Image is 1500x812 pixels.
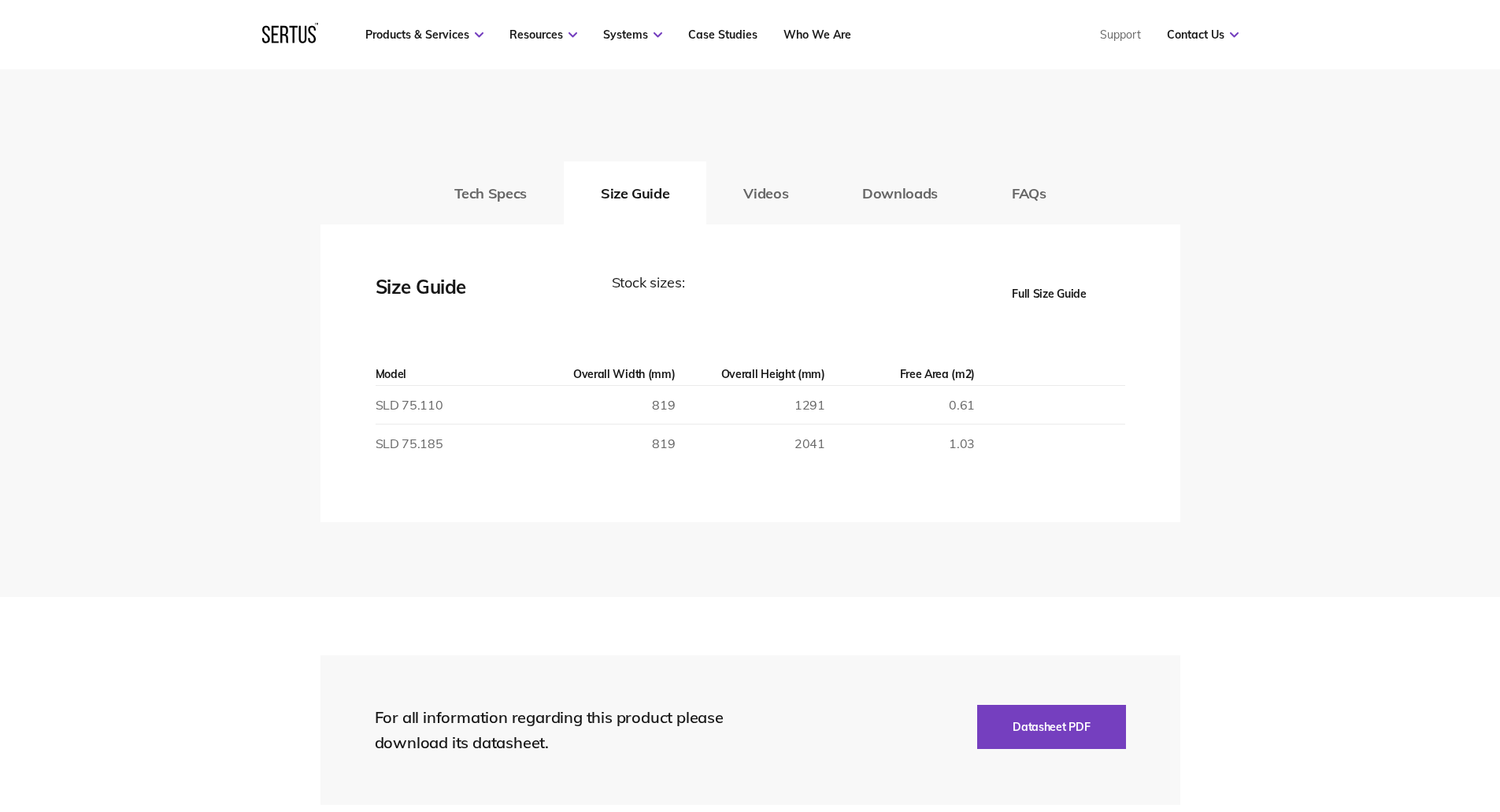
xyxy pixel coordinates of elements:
a: Support [1100,28,1141,42]
td: 819 [525,386,675,425]
div: For all information regarding this product please download its datasheet. [375,705,753,755]
button: Videos [706,161,825,224]
button: Full Size Guide [974,272,1125,316]
td: SLD 75.110 [376,386,525,425]
td: 0.61 [825,386,975,425]
a: Who We Are [783,28,851,42]
button: Downloads [825,161,975,224]
th: Overall Height (mm) [675,363,824,386]
button: Datasheet PDF [977,705,1125,749]
td: 2041 [675,425,824,463]
iframe: Chat Widget [1217,629,1500,812]
button: Tech Specs [417,161,564,224]
th: Overall Width (mm) [525,363,675,386]
a: Products & Services [365,28,483,42]
th: Model [376,363,525,386]
a: Contact Us [1167,28,1239,42]
td: 1.03 [825,425,975,463]
td: SLD 75.185 [376,425,525,463]
button: FAQs [975,161,1083,224]
th: Free Area (m2) [825,363,975,386]
td: 819 [525,425,675,463]
a: Systems [603,28,662,42]
div: Stock sizes: [612,272,895,316]
a: Case Studies [688,28,757,42]
div: Size Guide [376,272,533,316]
a: Resources [509,28,577,42]
td: 1291 [675,386,824,425]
